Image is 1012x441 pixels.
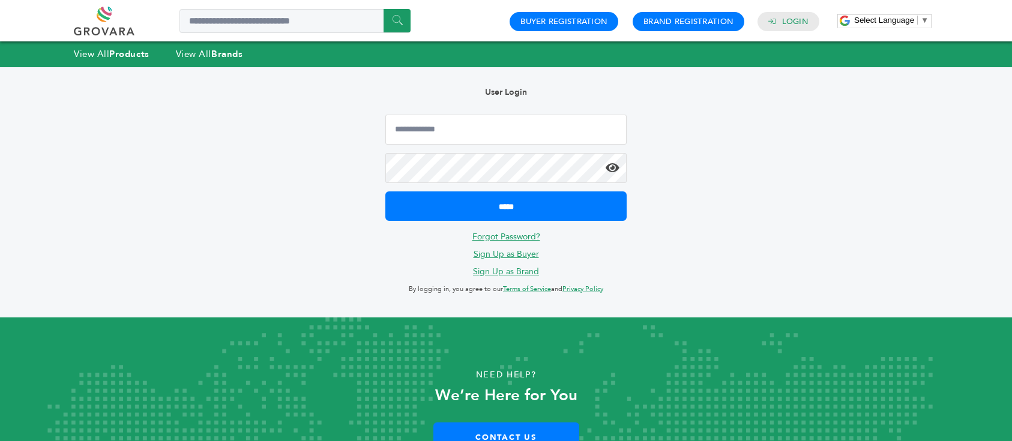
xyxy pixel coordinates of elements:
a: Sign Up as Buyer [474,248,539,260]
input: Password [385,153,627,183]
a: Brand Registration [643,16,733,27]
input: Email Address [385,115,627,145]
b: User Login [485,86,527,98]
a: Buyer Registration [520,16,607,27]
input: Search a product or brand... [179,9,411,33]
a: Privacy Policy [562,284,603,293]
p: Need Help? [50,366,961,384]
a: Sign Up as Brand [473,266,539,277]
a: Select Language​ [854,16,929,25]
span: ▼ [921,16,929,25]
span: ​ [917,16,918,25]
a: Terms of Service [503,284,551,293]
a: Forgot Password? [472,231,540,242]
strong: We’re Here for You [435,385,577,406]
a: Login [782,16,809,27]
p: By logging in, you agree to our and [385,282,627,296]
strong: Brands [211,48,242,60]
a: View AllProducts [74,48,149,60]
a: View AllBrands [176,48,243,60]
strong: Products [109,48,149,60]
span: Select Language [854,16,914,25]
